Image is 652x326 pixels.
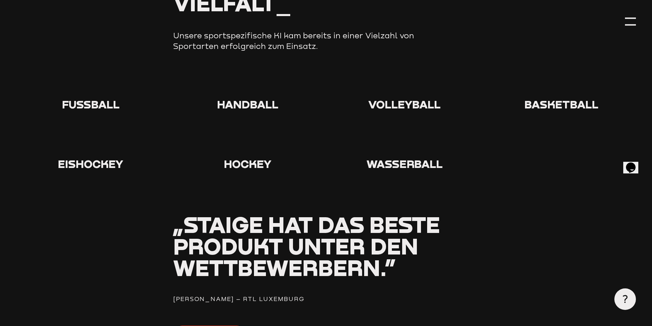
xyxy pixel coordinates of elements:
span: Eishockey [58,157,123,170]
span: Basketball [524,97,598,111]
span: Hockey [224,157,271,170]
div: [PERSON_NAME] – RTL Luxemburg [173,295,479,304]
span: „Staige hat das beste Produkt unter den Wettbewerbern.” [173,211,440,281]
p: Unsere sportspezifische KI kam bereits in einer Vielzahl von Sportarten erfolgreich zum Einsatz. [173,30,447,52]
span: Wasserball [367,157,443,170]
span: Fußball [62,97,119,111]
iframe: chat widget [623,153,645,173]
span: Handball [217,97,278,111]
span: Volleyball [368,97,440,111]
